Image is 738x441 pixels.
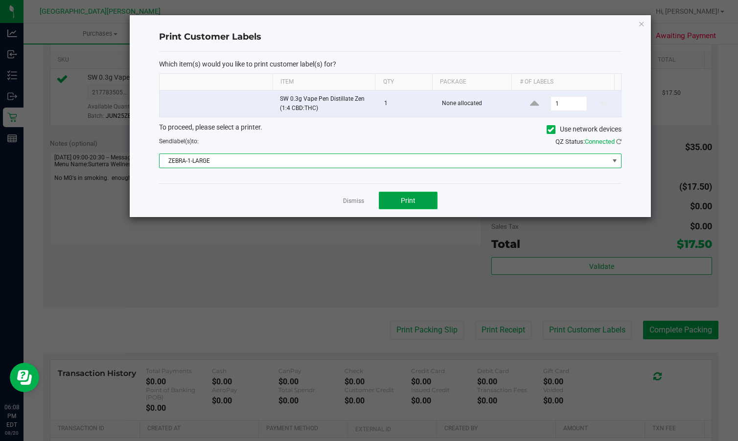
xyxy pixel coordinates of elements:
h4: Print Customer Labels [159,31,621,44]
td: SW 0.3g Vape Pen Distillate Zen (1:4 CBD:THC) [274,90,378,117]
iframe: Resource center [10,363,39,392]
th: Qty [375,74,432,90]
th: Item [273,74,375,90]
button: Print [379,192,438,209]
div: To proceed, please select a printer. [152,122,628,137]
label: Use network devices [547,124,622,134]
span: QZ Status: [555,138,622,145]
th: # of labels [511,74,614,90]
span: ZEBRA-1-LARGE [160,154,608,168]
span: Connected [585,138,615,145]
td: None allocated [436,90,517,117]
span: label(s) [172,138,192,145]
span: Print [401,197,415,204]
a: Dismiss [343,197,364,205]
span: Send to: [159,138,199,145]
p: Which item(s) would you like to print customer label(s) for? [159,60,621,68]
th: Package [432,74,512,90]
td: 1 [378,90,436,117]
